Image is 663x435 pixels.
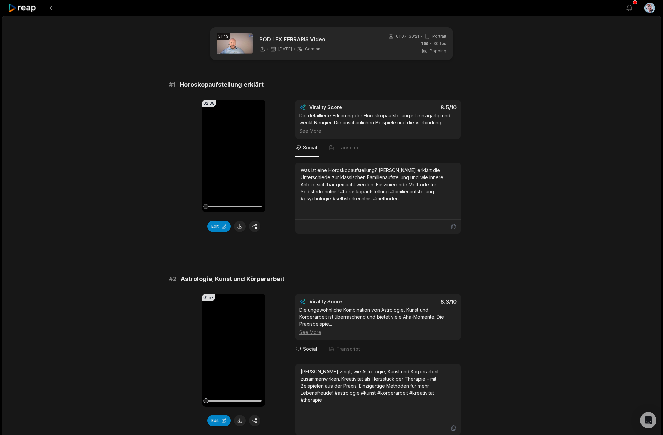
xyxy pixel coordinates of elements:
span: # 1 [169,80,176,89]
div: Die detaillierte Erklärung der Horoskopaufstellung ist einzigartig und weckt Neugier. Die anschau... [299,112,457,134]
span: [DATE] [278,46,292,52]
div: Die ungewöhnliche Kombination von Astrologie, Kunst und Körperarbeit ist überraschend und bietet ... [299,306,457,336]
span: Horoskopaufstellung erklärt [180,80,264,89]
div: 8.5 /10 [385,104,457,111]
span: Transcript [336,346,360,352]
div: 8.3 /10 [385,298,457,305]
div: Virality Score [309,104,382,111]
div: Open Intercom Messenger [640,412,656,428]
video: Your browser does not support mp4 format. [202,294,265,407]
span: Astrologie, Kunst und Körperarbeit [181,274,284,284]
div: [PERSON_NAME] zeigt, wie Astrologie, Kunst und Körperarbeit zusammenwirken. Kreativität als Herzs... [301,368,455,403]
p: POD LEX FERRARIS Video [259,35,325,43]
nav: Tabs [295,340,461,358]
div: Virality Score [309,298,382,305]
button: Edit [207,415,231,426]
div: Was ist eine Horoskopaufstellung? [PERSON_NAME] erklärt die Unterschiede zur klassischen Familien... [301,167,455,202]
nav: Tabs [295,139,461,157]
div: 31:49 [217,33,230,40]
button: Edit [207,221,231,232]
span: German [305,46,320,52]
span: Social [303,346,317,352]
div: See More [299,127,457,134]
span: 30 [433,41,446,47]
span: Social [303,144,317,151]
div: See More [299,329,457,336]
span: Transcript [336,144,360,151]
span: 01:07 - 30:21 [396,33,419,39]
span: Portrait [432,33,446,39]
span: Popping [430,48,446,54]
video: Your browser does not support mp4 format. [202,100,265,212]
span: # 2 [169,274,177,284]
span: fps [440,41,446,46]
